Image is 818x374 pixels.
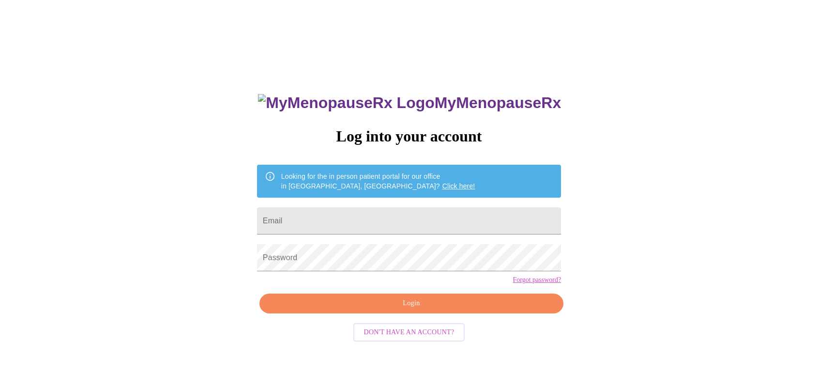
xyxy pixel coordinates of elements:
[442,182,475,190] a: Click here!
[281,168,475,195] div: Looking for the in person patient portal for our office in [GEOGRAPHIC_DATA], [GEOGRAPHIC_DATA]?
[351,327,468,336] a: Don't have an account?
[513,276,561,284] a: Forgot password?
[258,94,561,112] h3: MyMenopauseRx
[271,297,552,310] span: Login
[257,127,561,145] h3: Log into your account
[364,327,454,339] span: Don't have an account?
[353,323,465,342] button: Don't have an account?
[259,294,563,313] button: Login
[258,94,434,112] img: MyMenopauseRx Logo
